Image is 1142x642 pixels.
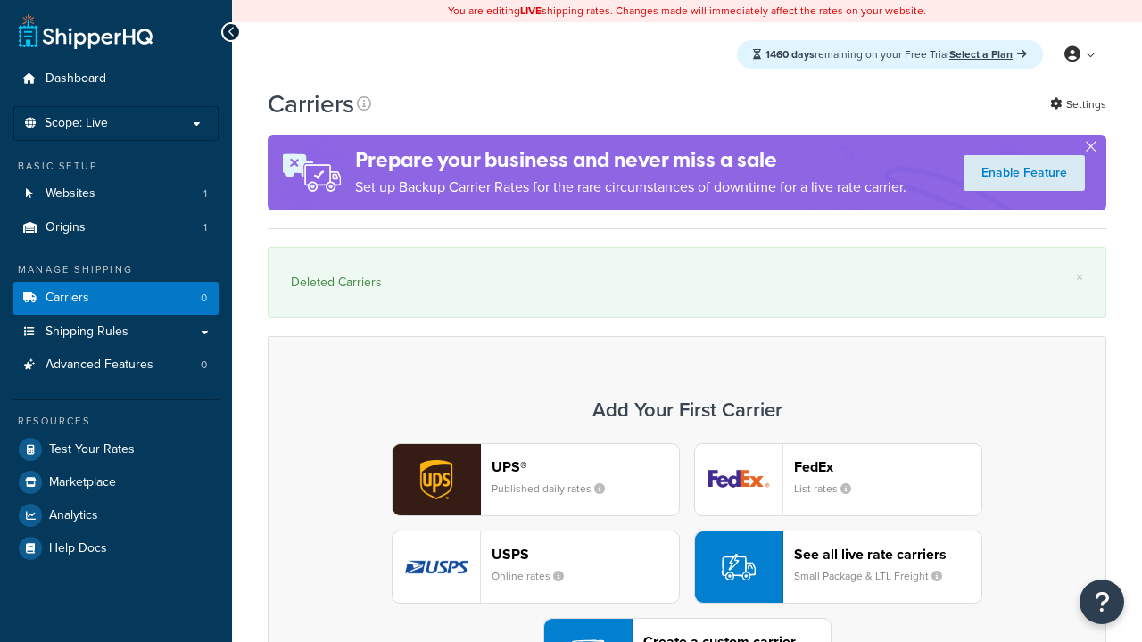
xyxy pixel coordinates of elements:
[13,262,219,277] div: Manage Shipping
[291,270,1083,295] div: Deleted Carriers
[355,145,906,175] h4: Prepare your business and never miss a sale
[964,155,1085,191] a: Enable Feature
[355,175,906,200] p: Set up Backup Carrier Rates for the rare circumstances of downtime for a live rate carrier.
[49,541,107,556] span: Help Docs
[794,458,981,475] header: FedEx
[13,282,219,315] a: Carriers 0
[49,442,135,457] span: Test Your Rates
[13,349,219,382] a: Advanced Features 0
[492,458,679,475] header: UPS®
[13,211,219,244] a: Origins 1
[13,532,219,564] a: Help Docs
[765,46,815,62] strong: 1460 days
[13,433,219,465] a: Test Your Rates
[13,414,219,429] div: Resources
[45,116,108,131] span: Scope: Live
[13,499,219,531] a: Analytics
[49,508,98,523] span: Analytics
[19,13,153,49] a: ShipperHQ Home
[492,481,619,497] small: Published daily rates
[13,466,219,498] a: Marketplace
[722,550,756,584] img: icon-carrier-liverate-becf4550.svg
[393,444,480,515] img: ups logo
[286,399,1088,421] h3: Add Your First Carrier
[201,291,207,306] span: 0
[13,177,219,210] li: Websites
[694,531,982,604] button: See all live rate carriersSmall Package & LTL Freight
[13,211,219,244] li: Origins
[1076,270,1083,284] a: ×
[13,316,219,349] a: Shipping Rules
[13,349,219,382] li: Advanced Features
[737,40,1043,69] div: remaining on your Free Trial
[46,186,95,202] span: Websites
[46,325,128,340] span: Shipping Rules
[13,177,219,210] a: Websites 1
[1050,92,1106,117] a: Settings
[268,135,355,210] img: ad-rules-rateshop-fe6ec290ccb7230408bd80ed9643f0289d75e0ffd9eb532fc0e269fcd187b520.png
[794,568,956,584] small: Small Package & LTL Freight
[13,62,219,95] a: Dashboard
[949,46,1027,62] a: Select a Plan
[201,358,207,373] span: 0
[392,443,680,516] button: ups logoUPS®Published daily rates
[794,481,865,497] small: List rates
[203,186,207,202] span: 1
[46,220,86,235] span: Origins
[392,531,680,604] button: usps logoUSPSOnline rates
[794,546,981,563] header: See all live rate carriers
[268,86,354,121] h1: Carriers
[49,475,116,490] span: Marketplace
[695,444,782,515] img: fedEx logo
[13,282,219,315] li: Carriers
[393,531,480,603] img: usps logo
[46,358,153,373] span: Advanced Features
[520,3,542,19] b: LIVE
[492,546,679,563] header: USPS
[46,71,106,86] span: Dashboard
[694,443,982,516] button: fedEx logoFedExList rates
[13,159,219,174] div: Basic Setup
[46,291,89,306] span: Carriers
[492,568,578,584] small: Online rates
[1080,580,1124,624] button: Open Resource Center
[203,220,207,235] span: 1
